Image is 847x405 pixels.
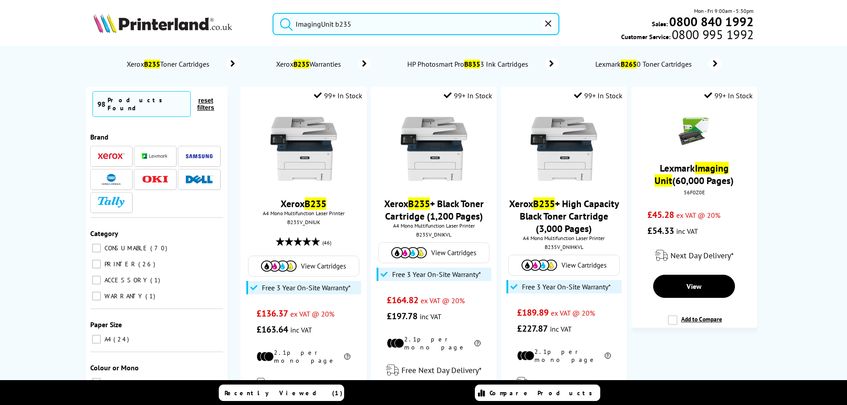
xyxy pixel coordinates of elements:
img: Xerox-B235-Front-Main-Small.jpg [530,116,597,182]
img: Konica Minolta [102,174,121,185]
span: ex VAT @ 20% [551,309,595,317]
span: £197.78 [387,310,417,322]
li: 2.1p per mono page [387,335,481,351]
span: £164.82 [387,294,418,306]
div: 99+ In Stock [704,91,753,100]
mark: B235 [533,197,555,210]
span: A4 Mono Multifunction Laser Printer [245,210,362,217]
span: Category [90,229,118,238]
a: Compare Products [475,385,600,401]
mark: B235 [305,197,326,210]
span: View Cartridges [562,261,606,269]
a: View Cartridges [383,247,485,258]
span: Lexmark 0 Toner Cartridges [594,60,695,68]
a: Printerland Logo [93,13,262,35]
mark: B835 [464,60,480,68]
a: XeroxB235 [281,197,326,210]
div: modal_delivery [636,243,753,268]
span: ex VAT @ 20% [676,211,720,220]
span: 26 [138,260,157,268]
img: Xerox-B235-Front-Main-Small.jpg [401,116,467,182]
div: B235V_DNIHKVL [508,244,620,250]
a: HP Photosmart ProB8353 Ink Cartridges [406,58,558,70]
button: reset filters [191,96,221,112]
img: Tally [98,197,124,207]
span: A4 [102,335,112,343]
span: Mono [102,378,134,386]
span: HP Photosmart Pro 3 Ink Cartridges [406,60,531,68]
span: £54.33 [647,225,674,237]
span: A4 Mono Multifunction Laser Printer [375,222,492,229]
label: Add to Compare [668,315,722,332]
a: View Cartridges [513,260,614,271]
a: View [653,275,735,298]
mark: B235 [144,60,160,68]
li: 2.1p per mono page [517,348,611,364]
span: Sales: [652,20,668,28]
img: Lexmark [142,153,169,159]
span: £45.28 [647,209,674,221]
span: £136.37 [257,308,288,319]
mark: B235 [408,197,430,210]
span: Free Next Day Delivery* [532,377,612,388]
img: OKI [142,176,169,183]
a: XeroxB235Toner Cartridges [125,58,239,70]
span: (46) [322,234,331,251]
mark: B235 [293,60,309,68]
mark: B265 [621,60,637,68]
span: Free Next Day Delivery* [401,365,482,375]
span: £163.64 [257,324,288,335]
span: inc VAT [550,325,572,333]
span: £189.89 [517,307,549,318]
li: 2.1p per mono page [257,349,350,365]
input: Mono 25 [92,378,101,387]
div: B235V_DNIUK [247,219,360,225]
mark: Imaging Unit [654,162,729,187]
input: ACCESSORY 1 [92,276,101,285]
span: 98 [97,100,105,108]
input: WARRANTY 1 [92,292,101,301]
input: CONSUMABLE 70 [92,244,101,253]
img: Samsung [186,154,213,158]
span: 1 [145,292,157,300]
img: Xerox-B235-Front-Main-Small.jpg [270,116,337,182]
a: XeroxB235+ Black Toner Cartridge (1,200 Pages) [384,197,484,222]
span: PRINTER [102,260,137,268]
span: View [686,282,702,291]
span: 25 [135,378,153,386]
div: modal_delivery [506,370,622,395]
span: WARRANTY [102,292,145,300]
span: Free Next Day Delivery* [271,378,351,389]
span: A4 Mono Multifunction Laser Printer [506,235,622,241]
span: Recently Viewed (1) [225,389,343,397]
span: Brand [90,132,108,141]
span: Xerox Warranties [275,60,345,68]
img: Dell [186,175,213,184]
a: View Cartridges [253,261,354,272]
span: 0800 995 1992 [670,30,754,39]
span: Colour or Mono [90,363,139,372]
input: A4 24 [92,335,101,344]
a: XeroxB235Warranties [275,58,371,70]
span: Free 3 Year On-Site Warranty* [392,270,481,279]
div: modal_delivery [375,358,492,383]
span: Xerox Toner Cartridges [125,60,213,68]
a: Recently Viewed (1) [219,385,344,401]
span: inc VAT [676,227,698,236]
img: Cartridges [522,260,557,271]
div: 99+ In Stock [444,91,492,100]
span: inc VAT [420,312,442,321]
a: XeroxB235+ High Capacity Black Toner Cartridge (3,000 Pages) [509,197,619,235]
span: inc VAT [290,325,312,334]
a: LexmarkImaging Unit(60,000 Pages) [654,162,734,187]
span: View Cartridges [301,262,346,270]
span: Free 3 Year On-Site Warranty* [262,283,351,292]
img: Xerox [98,153,124,159]
span: Customer Service: [621,30,754,41]
span: Free 3 Year On-Site Warranty* [522,282,611,291]
img: Cartridges [391,247,427,258]
input: Search product or bra [273,13,559,35]
span: Mon - Fri 9:00am - 5:30pm [694,7,754,15]
img: Printerland Logo [93,13,232,33]
span: ex VAT @ 20% [421,296,465,305]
